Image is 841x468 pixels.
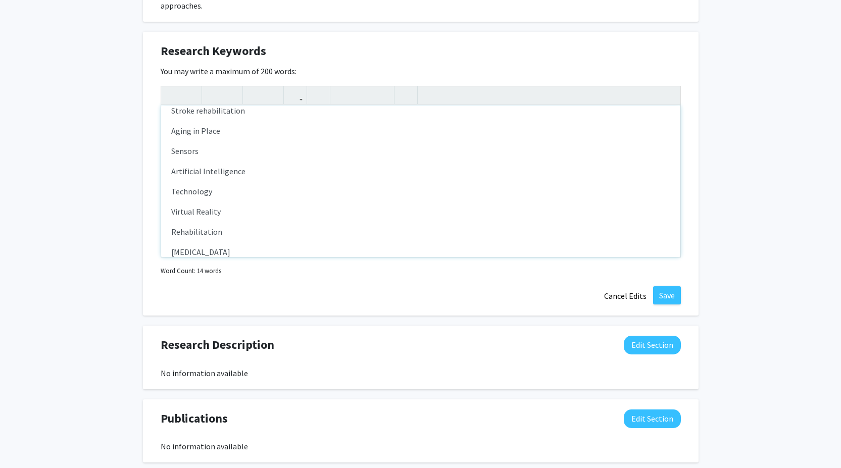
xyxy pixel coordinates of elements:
[245,86,263,104] button: Superscript
[205,86,222,104] button: Strong (Ctrl + B)
[286,86,304,104] button: Link
[653,286,681,304] button: Save
[171,165,670,177] p: Artificial Intelligence
[164,86,181,104] button: Undo (Ctrl + Z)
[263,86,281,104] button: Subscript
[171,226,670,238] p: Rehabilitation
[161,42,266,60] span: Research Keywords
[181,86,199,104] button: Redo (Ctrl + Y)
[161,266,221,276] small: Word Count: 14 words
[161,106,680,257] div: Note to users with screen readers: Please deactivate our accessibility plugin for this page as it...
[161,65,296,77] label: You may write a maximum of 200 words:
[161,409,228,428] span: Publications
[351,86,368,104] button: Ordered list
[333,86,351,104] button: Unordered list
[161,440,681,452] div: No information available
[222,86,240,104] button: Emphasis (Ctrl + I)
[171,105,670,117] p: Stroke rehabilitation
[660,86,678,104] button: Fullscreen
[161,336,274,354] span: Research Description
[171,205,670,218] p: Virtual Reality
[374,86,391,104] button: Remove format
[624,409,681,428] button: Edit Publications
[8,423,43,460] iframe: Chat
[310,86,327,104] button: Insert Image
[161,367,681,379] div: No information available
[171,185,670,197] p: Technology
[171,125,670,137] p: Aging in Place
[171,246,670,258] p: [MEDICAL_DATA]
[171,145,670,157] p: Sensors
[397,86,415,104] button: Insert horizontal rule
[598,286,653,305] button: Cancel Edits
[624,336,681,354] button: Edit Research Description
